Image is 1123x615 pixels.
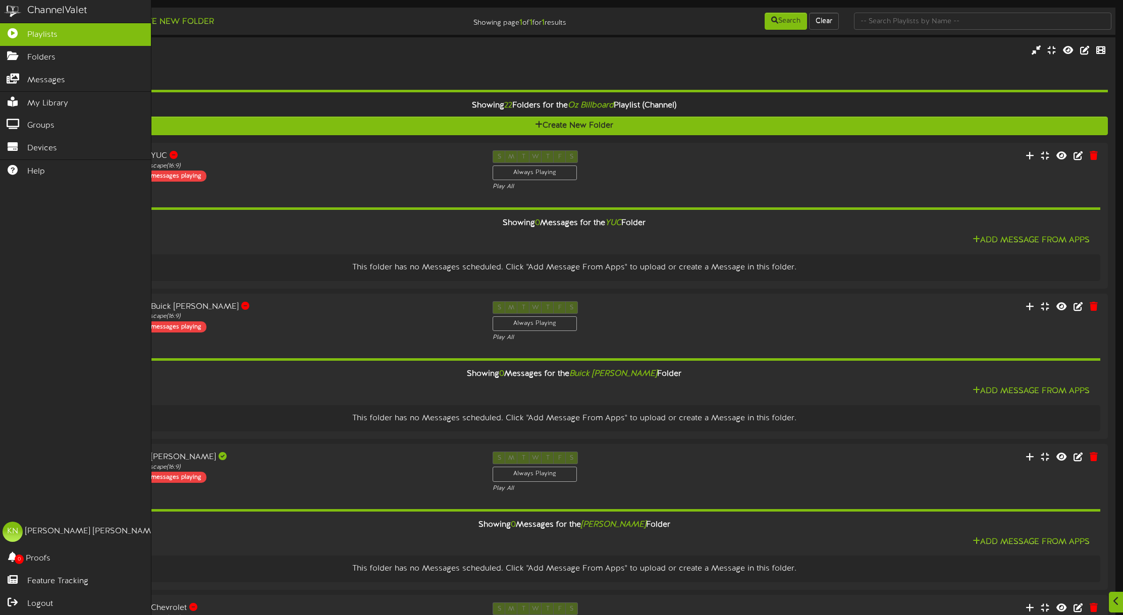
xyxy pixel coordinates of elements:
span: 0 [535,218,540,228]
div: [PERSON_NAME] [137,452,477,463]
div: Landscape ( 16:9 ) [137,312,477,321]
button: Add Message From Apps [970,385,1093,398]
div: Showing Messages for the Folder [40,363,1108,385]
button: Clear [809,13,839,30]
div: This folder has no Messages scheduled. Click "Add Message From Apps" to upload or create a Messag... [56,563,1093,575]
div: 0 messages playing [142,321,206,332]
button: Add Message From Apps [970,536,1093,548]
div: Always Playing [493,165,577,180]
div: Landscape ( 16:9 ) [40,57,476,65]
div: Showing page of for results [393,12,574,29]
span: 0 [511,520,516,529]
i: YUC [605,218,621,228]
strong: 1 [529,18,532,27]
div: KN [3,522,23,542]
div: Oz Billboard [40,45,476,57]
div: [PERSON_NAME] [PERSON_NAME] [25,526,158,537]
div: Play All [493,183,744,191]
span: 0 [15,554,24,564]
div: Play All [493,333,744,342]
span: Messages [27,75,65,86]
i: [PERSON_NAME] [581,520,646,529]
i: Oz Billboard [568,101,614,110]
span: Folders [27,52,56,64]
div: YUC [137,150,477,162]
span: Feature Tracking [27,576,88,587]
div: Showing Messages for the Folder [40,212,1108,234]
button: Add Message From Apps [970,234,1093,247]
button: Search [765,13,807,30]
strong: 1 [519,18,522,27]
button: Create New Folder [117,16,217,28]
div: 0 messages playing [142,472,206,483]
span: Help [27,166,45,178]
div: Play All [493,484,744,493]
span: Playlists [27,29,58,41]
div: # 15032 [40,65,476,74]
span: My Library [27,98,68,109]
div: Landscape ( 16:9 ) [137,463,477,472]
input: -- Search Playlists by Name -- [854,13,1111,30]
div: Showing Messages for the Folder [40,514,1108,536]
div: Buick [PERSON_NAME] [137,301,477,313]
button: Create New Folder [40,117,1108,135]
span: 22 [504,101,512,110]
strong: 1 [542,18,545,27]
div: Showing Folders for the Playlist (Channel) [33,95,1115,117]
i: Buick [PERSON_NAME] [569,369,657,378]
div: ChannelValet [27,4,87,18]
div: 0 messages playing [142,171,206,182]
span: Proofs [26,553,50,565]
span: Logout [27,598,53,610]
div: This folder has no Messages scheduled. Click "Add Message From Apps" to upload or create a Messag... [56,262,1093,273]
div: Landscape ( 16:9 ) [137,162,477,171]
div: Always Playing [493,316,577,331]
div: Chevrolet [137,602,477,614]
span: Devices [27,143,57,154]
span: Groups [27,120,55,132]
div: This folder has no Messages scheduled. Click "Add Message From Apps" to upload or create a Messag... [56,413,1093,424]
span: 0 [499,369,504,378]
div: Always Playing [493,467,577,481]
